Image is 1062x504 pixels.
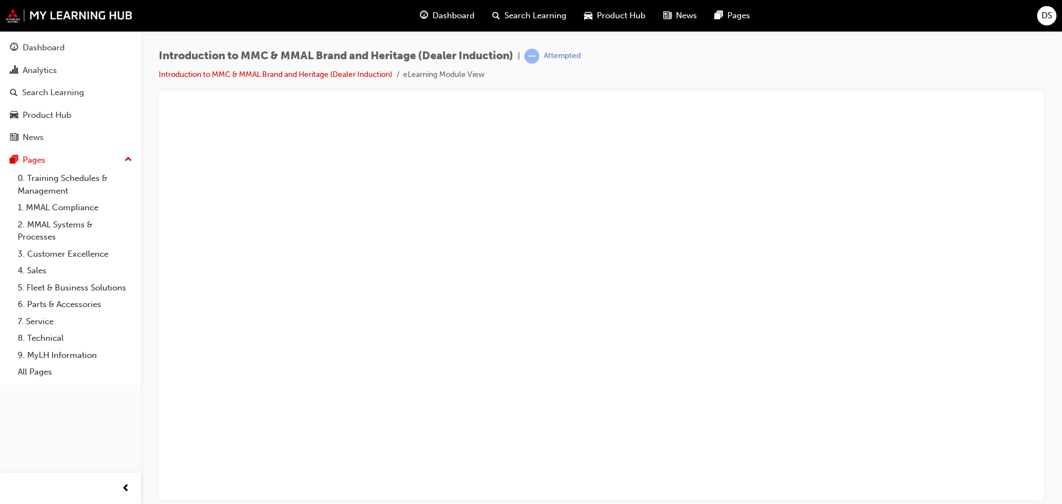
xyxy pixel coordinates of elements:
[4,38,137,58] a: Dashboard
[23,41,65,54] div: Dashboard
[23,109,71,122] div: Product Hub
[10,43,18,53] span: guage-icon
[10,88,18,98] span: search-icon
[4,150,137,170] button: Pages
[597,9,645,22] span: Product Hub
[13,313,137,330] a: 7. Service
[13,246,137,263] a: 3. Customer Excellence
[483,4,575,27] a: search-iconSearch Learning
[13,363,137,381] a: All Pages
[13,199,137,216] a: 1. MMAL Compliance
[4,82,137,103] a: Search Learning
[1042,9,1052,22] span: DS
[715,9,723,23] span: pages-icon
[13,279,137,297] a: 5. Fleet & Business Solutions
[13,296,137,313] a: 6. Parts & Accessories
[10,111,18,121] span: car-icon
[159,70,392,79] a: Introduction to MMC & MMAL Brand and Heritage (Dealer Induction)
[159,50,513,63] span: Introduction to MMC & MMAL Brand and Heritage (Dealer Induction)
[23,131,44,144] div: News
[4,127,137,148] a: News
[13,262,137,279] a: 4. Sales
[122,482,130,496] span: prev-icon
[575,4,654,27] a: car-iconProduct Hub
[13,330,137,347] a: 8. Technical
[727,9,750,22] span: Pages
[403,69,485,81] li: eLearning Module View
[518,50,520,63] span: |
[6,8,133,23] img: mmal
[663,9,671,23] span: news-icon
[4,60,137,81] a: Analytics
[654,4,706,27] a: news-iconNews
[23,154,45,167] div: Pages
[13,170,137,199] a: 0. Training Schedules & Management
[10,66,18,76] span: chart-icon
[13,216,137,246] a: 2. MMAL Systems & Processes
[584,9,592,23] span: car-icon
[4,105,137,126] a: Product Hub
[433,9,475,22] span: Dashboard
[420,9,428,23] span: guage-icon
[544,51,581,61] div: Attempted
[524,49,539,64] span: learningRecordVerb_ATTEMPT-icon
[13,347,137,364] a: 9. MyLH Information
[706,4,759,27] a: pages-iconPages
[10,133,18,143] span: news-icon
[411,4,483,27] a: guage-iconDashboard
[10,155,18,165] span: pages-icon
[124,153,132,167] span: up-icon
[22,86,84,99] div: Search Learning
[676,9,697,22] span: News
[492,9,500,23] span: search-icon
[504,9,566,22] span: Search Learning
[1037,6,1056,25] button: DS
[4,35,137,150] button: DashboardAnalyticsSearch LearningProduct HubNews
[23,64,57,77] div: Analytics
